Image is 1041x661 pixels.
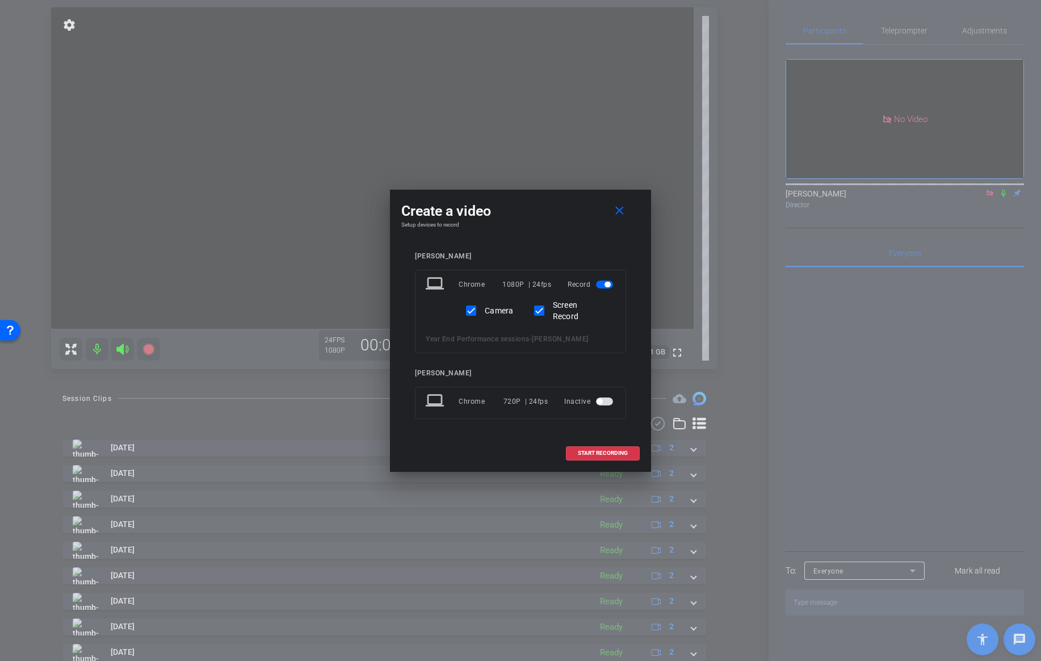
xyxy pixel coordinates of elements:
[530,335,532,343] span: -
[482,305,514,316] label: Camera
[612,204,627,218] mat-icon: close
[568,274,615,295] div: Record
[415,252,626,261] div: [PERSON_NAME]
[426,274,446,295] mat-icon: laptop
[578,450,628,456] span: START RECORDING
[401,221,640,228] h4: Setup devices to record
[566,446,640,461] button: START RECORDING
[459,274,502,295] div: Chrome
[415,369,626,378] div: [PERSON_NAME]
[401,201,640,221] div: Create a video
[502,274,551,295] div: 1080P | 24fps
[532,335,589,343] span: [PERSON_NAME]
[503,391,548,412] div: 720P | 24fps
[551,299,602,322] label: Screen Record
[564,391,615,412] div: Inactive
[426,335,530,343] span: Year End Performance sessions
[426,391,446,412] mat-icon: laptop
[459,391,503,412] div: Chrome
